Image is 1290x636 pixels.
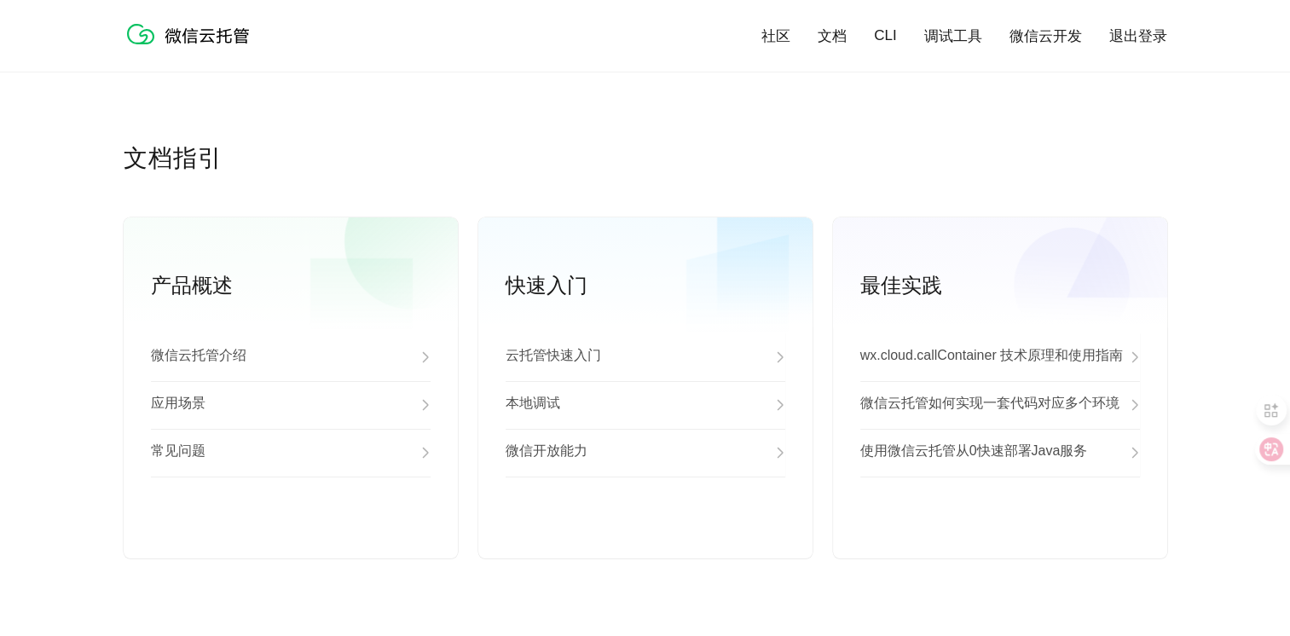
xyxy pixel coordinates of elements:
a: 常见问题 [151,429,431,477]
p: 微信开放能力 [506,442,587,463]
a: 云托管快速入门 [506,333,785,381]
p: 快速入门 [506,272,813,299]
p: 常见问题 [151,442,205,463]
a: 微信云托管如何实现一套代码对应多个环境 [860,381,1140,429]
a: 社区 [761,26,790,46]
a: 使用微信云托管从0快速部署Java服务 [860,429,1140,477]
a: 查看更多 [151,523,431,538]
a: 文档 [818,26,847,46]
p: wx.cloud.callContainer 技术原理和使用指南 [860,347,1124,367]
p: 使用微信云托管从0快速部署Java服务 [860,442,1088,463]
a: CLI [874,27,896,44]
img: 微信云托管 [124,17,260,51]
a: 查看更多 [860,523,1140,538]
p: 微信云托管如何实现一套代码对应多个环境 [860,395,1119,415]
p: 应用场景 [151,395,205,415]
p: 最佳实践 [860,272,1167,299]
a: 退出登录 [1109,26,1167,46]
a: 微信开放能力 [506,429,785,477]
a: 应用场景 [151,381,431,429]
p: 云托管快速入门 [506,347,601,367]
a: 微信云托管介绍 [151,333,431,381]
p: 微信云托管介绍 [151,347,246,367]
a: 查看更多 [506,523,785,538]
a: 本地调试 [506,381,785,429]
p: 产品概述 [151,272,458,299]
a: 调试工具 [924,26,982,46]
a: wx.cloud.callContainer 技术原理和使用指南 [860,333,1140,381]
a: 微信云托管 [124,39,260,54]
p: 文档指引 [124,142,1167,176]
p: 本地调试 [506,395,560,415]
a: 微信云开发 [1009,26,1082,46]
